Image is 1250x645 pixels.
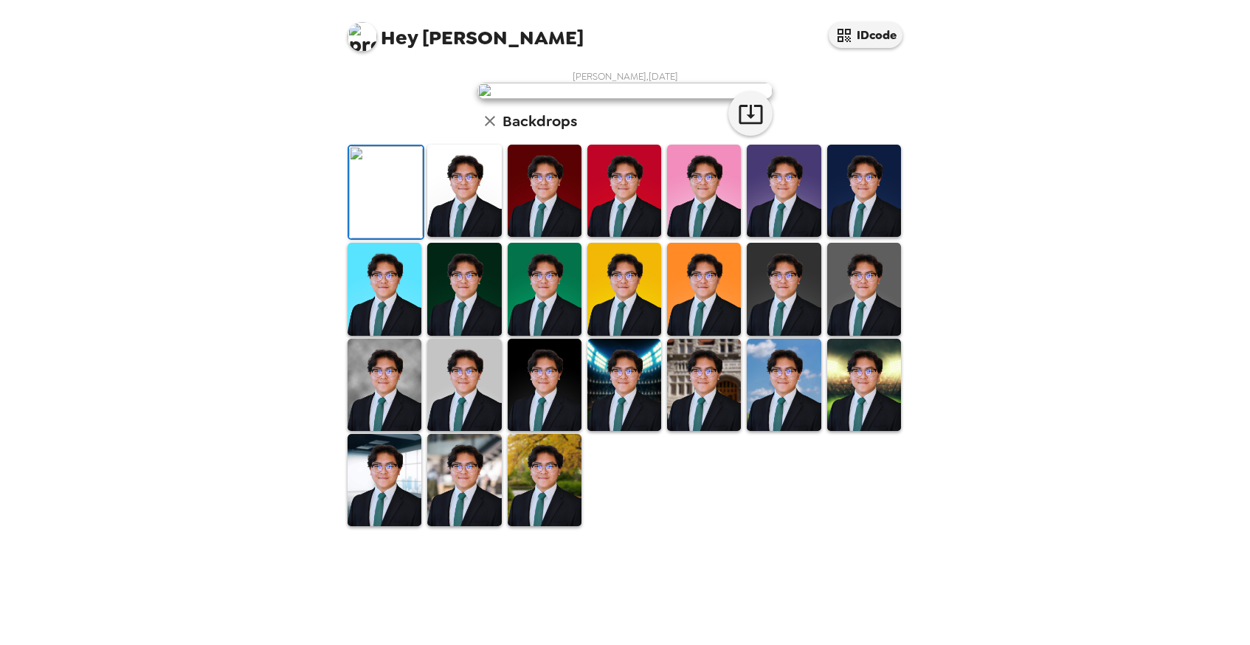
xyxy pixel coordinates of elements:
[349,146,423,238] img: Original
[477,83,773,99] img: user
[503,109,577,133] h6: Backdrops
[348,22,377,52] img: profile pic
[348,15,584,48] span: [PERSON_NAME]
[829,22,902,48] button: IDcode
[573,70,678,83] span: [PERSON_NAME] , [DATE]
[381,24,418,51] span: Hey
